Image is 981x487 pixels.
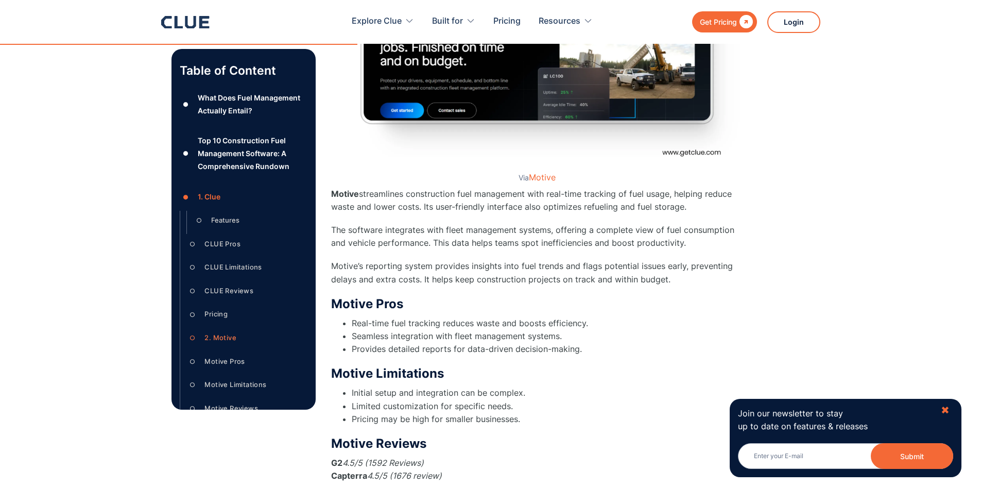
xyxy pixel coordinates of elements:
li: Initial setup and integration can be complex. [352,387,743,399]
p: The software integrates with fleet management systems, offering a complete view of fuel consumpti... [331,224,743,249]
h3: Motive Limitations [331,366,743,381]
a: Pricing [493,5,521,38]
a: Get Pricing [692,11,757,32]
div: Resources [539,5,593,38]
div: Explore Clue [352,5,402,38]
div: Pricing [204,308,228,321]
em: 4.5/5 (1676 review) [367,471,442,481]
div: Top 10 Construction Fuel Management Software: A Comprehensive Rundown [198,134,307,173]
li: Pricing may be high for smaller businesses. [352,413,743,426]
p: streamlines construction fuel management with real-time tracking of fuel usage, helping reduce wa... [331,188,743,213]
div: ○ [186,377,199,393]
div: ○ [186,236,199,251]
strong: G2 [331,458,342,468]
li: Limited customization for specific needs. [352,400,743,413]
p: Join our newsletter to stay up to date on features & releases [738,407,932,433]
div: ● [180,189,192,205]
div: CLUE Pros [204,238,240,250]
a: Login [767,11,820,33]
div: CLUE Reviews [204,284,253,297]
em: 4.5/5 (1592 Reviews) [342,458,424,468]
div: ○ [193,213,205,228]
div:  [737,15,753,28]
div: ○ [186,260,199,275]
input: Enter your E-mail [738,443,953,469]
div: ● [180,146,192,161]
div: ○ [186,401,199,416]
p: Motive’s reporting system provides insights into fuel trends and flags potential issues early, pr... [331,260,743,286]
div: Motive Pros [204,355,245,368]
div: Resources [539,5,580,38]
div: ● [180,97,192,112]
div: Motive Limitations [204,378,266,391]
div: Built for [432,5,463,38]
li: Provides detailed reports for data-driven decision-making. [352,343,743,356]
div: Built for [432,5,475,38]
a: ○Features [193,213,300,228]
div: Motive Reviews [204,402,258,415]
div: Features [211,214,239,227]
strong: Capterra [331,471,367,481]
a: ○CLUE Limitations [186,260,300,275]
div: ○ [186,307,199,322]
li: Real-time fuel tracking reduces waste and boosts efficiency. [352,317,743,330]
a: ○Motive Pros [186,354,300,369]
div: 1. Clue [198,190,220,203]
div: CLUE Limitations [204,261,262,274]
strong: Motive [331,189,359,199]
a: ●What Does Fuel Management Actually Entail? [180,91,307,117]
a: ●1. Clue [180,189,307,205]
figcaption: Via [331,173,743,182]
p: Table of Content [180,62,307,79]
div: ○ [186,283,199,299]
a: ○2. Motive [186,330,300,346]
div: Explore Clue [352,5,414,38]
li: Seamless integration with fleet management systems. [352,330,743,343]
div: ○ [186,330,199,346]
a: ○Pricing [186,307,300,322]
div: ○ [186,354,199,369]
div: Get Pricing [700,15,737,28]
h3: Motive Reviews [331,436,743,451]
a: ○Motive Reviews [186,401,300,416]
div: What Does Fuel Management Actually Entail? [198,91,307,117]
div: ✖ [941,404,950,417]
a: ○CLUE Pros [186,236,300,251]
div: 2. Motive [204,331,236,344]
a: ○Motive Limitations [186,377,300,393]
a: ○CLUE Reviews [186,283,300,299]
h3: Motive Pros [331,296,743,312]
a: Motive [529,172,556,182]
button: Submit [871,443,953,469]
a: ●Top 10 Construction Fuel Management Software: A Comprehensive Rundown [180,134,307,173]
